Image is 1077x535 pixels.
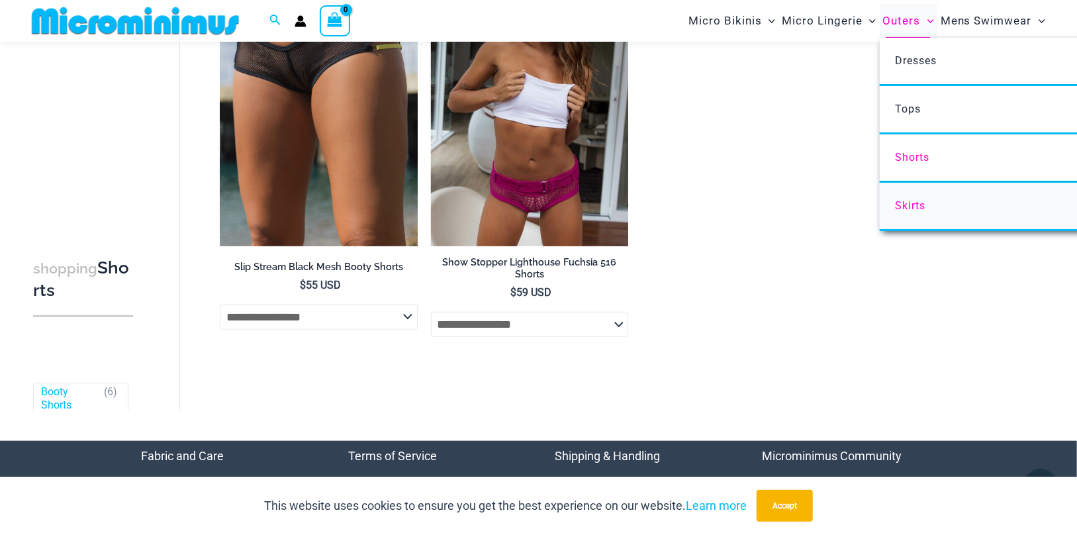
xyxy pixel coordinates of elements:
nav: Menu [348,441,522,530]
span: Micro Bikinis [688,4,762,38]
span: Mens Swimwear [941,4,1032,38]
a: Search icon link [269,13,281,29]
aside: Footer Widget 3 [555,441,729,530]
a: Learn more [686,499,747,512]
bdi: 59 USD [510,286,551,299]
aside: Footer Widget 1 [142,441,316,530]
span: $ [510,286,516,299]
span: $ [300,279,306,291]
a: Booty Shorts [41,385,98,413]
a: OutersMenu ToggleMenu Toggle [880,4,937,38]
span: 6 [107,385,113,398]
a: Micro LingerieMenu ToggleMenu Toggle [778,4,879,38]
img: MM SHOP LOGO FLAT [26,6,244,36]
button: Accept [757,490,813,522]
nav: Menu [555,441,729,530]
a: View Shopping Cart, empty [320,5,350,36]
nav: Site Navigation [683,2,1051,40]
a: Shipping & Handling [555,449,661,463]
a: Mens SwimwearMenu ToggleMenu Toggle [937,4,1049,38]
nav: Menu [762,441,936,530]
span: Skirts [895,199,925,212]
aside: Footer Widget 4 [762,441,936,530]
p: This website uses cookies to ensure you get the best experience on our website. [264,496,747,516]
span: Menu Toggle [1032,4,1045,38]
bdi: 55 USD [300,279,341,291]
span: Micro Lingerie [782,4,863,38]
a: Micro BikinisMenu ToggleMenu Toggle [685,4,778,38]
span: Tops [895,103,921,115]
span: Shorts [895,151,929,164]
span: Outers [883,4,921,38]
a: Fabric and Care [142,449,224,463]
a: Account icon link [295,15,306,27]
a: Terms of Service [348,449,437,463]
span: Dresses [895,54,937,67]
span: Menu Toggle [762,4,775,38]
h3: Shorts [33,257,133,303]
span: shopping [33,260,97,277]
aside: Footer Widget 2 [348,441,522,530]
a: Show Stopper Lighthouse Fuchsia 516 Shorts [431,256,628,286]
a: Microminimus Community [762,449,902,463]
nav: Menu [142,441,316,530]
h2: Show Stopper Lighthouse Fuchsia 516 Shorts [431,256,628,281]
a: Slip Stream Black Mesh Booty Shorts [220,261,417,278]
h2: Slip Stream Black Mesh Booty Shorts [220,261,417,273]
span: Menu Toggle [863,4,876,38]
span: ( ) [104,385,117,413]
span: Menu Toggle [921,4,934,38]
